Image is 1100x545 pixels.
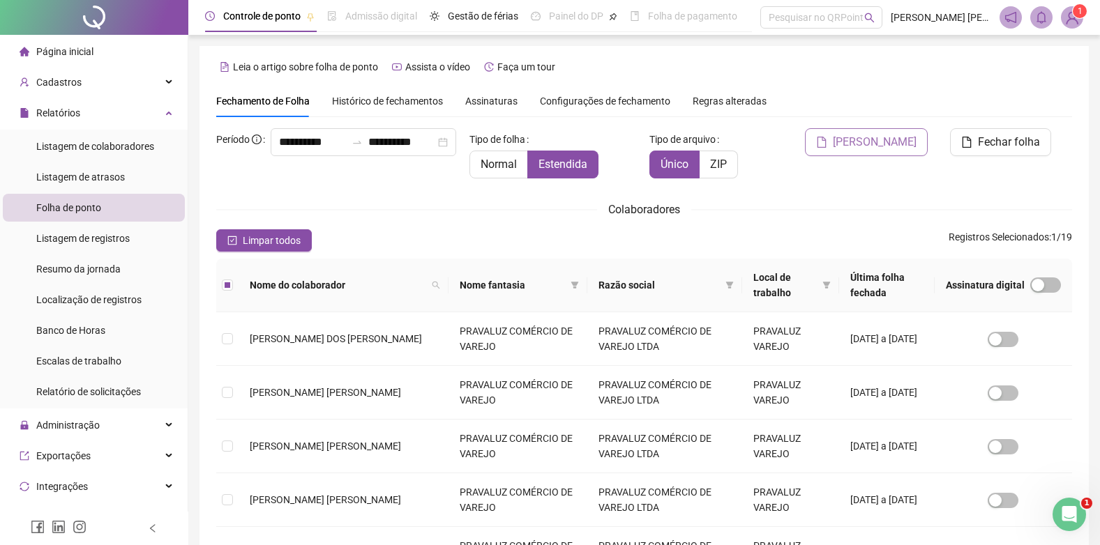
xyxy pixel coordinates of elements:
td: PRAVALUZ COMÉRCIO DE VAREJO [449,312,587,366]
td: PRAVALUZ VAREJO [742,312,839,366]
span: Painel do DP [549,10,603,22]
span: Controle de ponto [223,10,301,22]
span: sync [20,482,29,491]
span: Administração [36,420,100,431]
span: Limpar todos [243,233,301,248]
span: search [864,13,875,23]
span: file [20,108,29,118]
button: Fechar folha [950,128,1051,156]
span: Período [216,134,250,145]
span: [PERSON_NAME] [PERSON_NAME] [250,494,401,505]
span: user-add [20,77,29,87]
span: filter [725,281,734,289]
span: export [20,451,29,461]
span: filter [820,267,834,303]
span: filter [571,281,579,289]
span: Histórico de fechamentos [332,95,443,107]
span: Cadastros [36,77,82,88]
td: PRAVALUZ VAREJO [742,473,839,527]
span: swap-right [352,137,363,148]
span: lock [20,420,29,430]
span: Normal [481,158,517,171]
td: [DATE] a [DATE] [839,366,935,420]
span: search [432,281,440,289]
span: pushpin [609,13,617,21]
span: Folha de ponto [36,202,101,213]
span: pushpin [306,13,315,21]
td: PRAVALUZ COMÉRCIO DE VAREJO LTDA [587,420,742,473]
td: [DATE] a [DATE] [839,312,935,366]
span: ZIP [710,158,727,171]
button: Limpar todos [216,229,312,252]
span: sun [430,11,439,21]
span: Relatório de solicitações [36,386,141,397]
td: PRAVALUZ COMÉRCIO DE VAREJO LTDA [587,366,742,420]
span: Tipo de folha [469,132,525,147]
td: PRAVALUZ COMÉRCIO DE VAREJO [449,473,587,527]
td: PRAVALUZ VAREJO [742,366,839,420]
img: 41824 [1062,7,1083,28]
span: [PERSON_NAME] [PERSON_NAME] [250,387,401,398]
span: dashboard [531,11,541,21]
span: clock-circle [205,11,215,21]
span: book [630,11,640,21]
span: Banco de Horas [36,325,105,336]
span: left [148,523,158,533]
span: Registros Selecionados [949,231,1049,243]
span: [PERSON_NAME] [PERSON_NAME] [250,440,401,452]
td: PRAVALUZ COMÉRCIO DE VAREJO LTDA [587,312,742,366]
span: filter [723,275,737,295]
span: Tipo de arquivo [649,132,716,147]
span: Assinatura digital [946,277,1025,293]
span: Fechamento de Folha [216,95,310,107]
span: Listagem de atrasos [36,171,125,183]
span: Razão social [598,277,720,293]
span: Página inicial [36,46,93,57]
span: filter [822,281,831,289]
sup: Atualize o seu contato no menu Meus Dados [1073,4,1087,18]
span: Admissão digital [345,10,417,22]
td: [DATE] a [DATE] [839,420,935,473]
span: : 1 / 19 [949,229,1072,252]
span: Listagem de registros [36,233,130,244]
span: Escalas de trabalho [36,355,121,367]
span: file [961,137,972,148]
span: instagram [73,520,86,534]
span: [PERSON_NAME] [PERSON_NAME] [891,10,991,25]
span: file [816,137,827,148]
span: Listagem de colaboradores [36,141,154,152]
span: to [352,137,363,148]
span: Resumo da jornada [36,263,121,275]
span: Leia o artigo sobre folha de ponto [233,61,378,72]
iframe: Intercom live chat [1053,498,1086,531]
span: file-text [220,62,229,72]
span: history [484,62,494,72]
span: [PERSON_NAME] [833,134,917,151]
span: search [429,275,443,295]
span: Nome do colaborador [250,277,426,293]
span: 1 [1078,6,1083,16]
span: check-square [227,236,237,245]
span: Estendida [538,158,587,171]
span: bell [1035,11,1048,24]
span: home [20,47,29,56]
span: Configurações de fechamento [540,96,670,106]
span: Fechar folha [978,134,1040,151]
td: [DATE] a [DATE] [839,473,935,527]
span: youtube [392,62,402,72]
span: Único [661,158,688,171]
span: facebook [31,520,45,534]
span: Colaboradores [608,203,680,216]
span: Nome fantasia [460,277,565,293]
span: Gestão de férias [448,10,518,22]
td: PRAVALUZ COMÉRCIO DE VAREJO [449,366,587,420]
span: 1 [1081,498,1092,509]
span: Assista o vídeo [405,61,470,72]
td: PRAVALUZ COMÉRCIO DE VAREJO [449,420,587,473]
span: Local de trabalho [753,270,817,300]
span: filter [568,275,582,295]
th: Última folha fechada [839,259,935,312]
button: [PERSON_NAME] [805,128,928,156]
span: info-circle [252,135,262,144]
span: linkedin [52,520,66,534]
